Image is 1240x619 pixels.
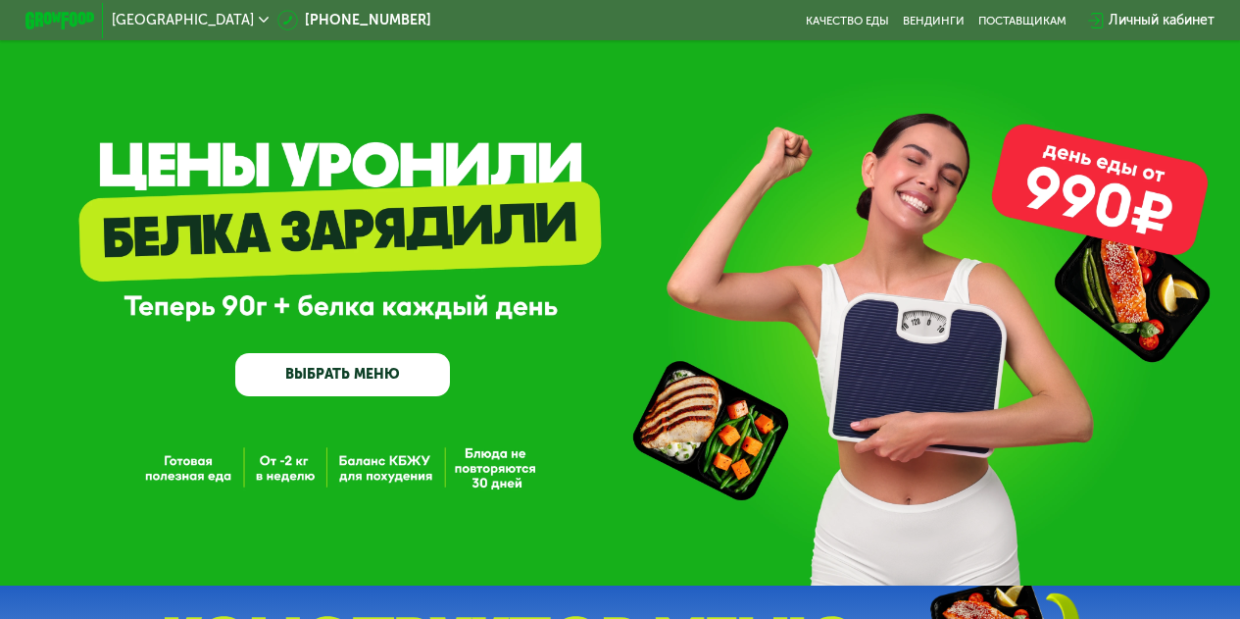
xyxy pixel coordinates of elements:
a: ВЫБРАТЬ МЕНЮ [235,353,450,396]
a: Вендинги [903,14,965,27]
div: поставщикам [978,14,1066,27]
a: [PHONE_NUMBER] [277,10,431,30]
a: Качество еды [806,14,889,27]
span: [GEOGRAPHIC_DATA] [112,14,254,27]
div: Личный кабинет [1109,10,1215,30]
